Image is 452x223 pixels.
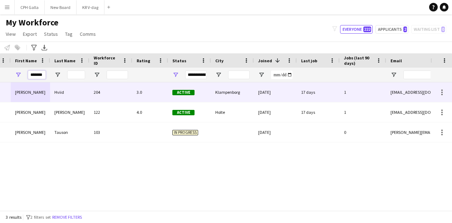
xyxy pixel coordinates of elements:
[89,122,132,142] div: 103
[211,102,254,122] div: Holte
[340,82,386,102] div: 1
[340,25,373,34] button: Everyone222
[107,71,128,79] input: Workforce ID Filter Input
[228,71,250,79] input: City Filter Input
[65,31,73,37] span: Tag
[172,58,186,63] span: Status
[363,26,371,32] span: 222
[6,17,58,28] span: My Workforce
[94,55,119,66] span: Workforce ID
[77,29,99,39] a: Comms
[137,58,150,63] span: Rating
[172,110,195,115] span: Active
[172,130,198,135] span: In progress
[15,72,21,78] button: Open Filter Menu
[132,102,168,122] div: 4.0
[11,102,50,122] div: [PERSON_NAME]
[45,0,77,14] button: New Board
[62,29,75,39] a: Tag
[132,82,168,102] div: 3.0
[50,102,89,122] div: [PERSON_NAME]
[172,90,195,95] span: Active
[211,82,254,102] div: Klampenborg
[271,71,293,79] input: Joined Filter Input
[41,29,61,39] a: Status
[297,82,340,102] div: 17 days
[23,31,37,37] span: Export
[44,31,58,37] span: Status
[94,72,100,78] button: Open Filter Menu
[20,29,40,39] a: Export
[6,31,16,37] span: View
[30,214,51,220] span: 2 filters set
[15,0,45,14] button: CPH Galla
[89,82,132,102] div: 204
[258,58,272,63] span: Joined
[375,25,408,34] button: Applicants2
[28,71,46,79] input: First Name Filter Input
[340,122,386,142] div: 0
[344,55,373,66] span: Jobs (last 90 days)
[54,72,61,78] button: Open Filter Menu
[301,58,317,63] span: Last job
[89,102,132,122] div: 122
[297,102,340,122] div: 17 days
[77,0,104,14] button: KR V-dag
[340,102,386,122] div: 1
[67,71,85,79] input: Last Name Filter Input
[40,43,49,52] app-action-btn: Export XLSX
[30,43,38,52] app-action-btn: Advanced filters
[403,26,407,32] span: 2
[50,82,89,102] div: Hviid
[50,122,89,142] div: Tauson
[15,58,37,63] span: First Name
[54,58,75,63] span: Last Name
[11,82,50,102] div: [PERSON_NAME]
[11,122,50,142] div: [PERSON_NAME]
[215,72,222,78] button: Open Filter Menu
[254,102,297,122] div: [DATE]
[390,58,402,63] span: Email
[80,31,96,37] span: Comms
[215,58,223,63] span: City
[258,72,265,78] button: Open Filter Menu
[254,122,297,142] div: [DATE]
[3,29,19,39] a: View
[254,82,297,102] div: [DATE]
[172,72,179,78] button: Open Filter Menu
[390,72,397,78] button: Open Filter Menu
[51,213,83,221] button: Remove filters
